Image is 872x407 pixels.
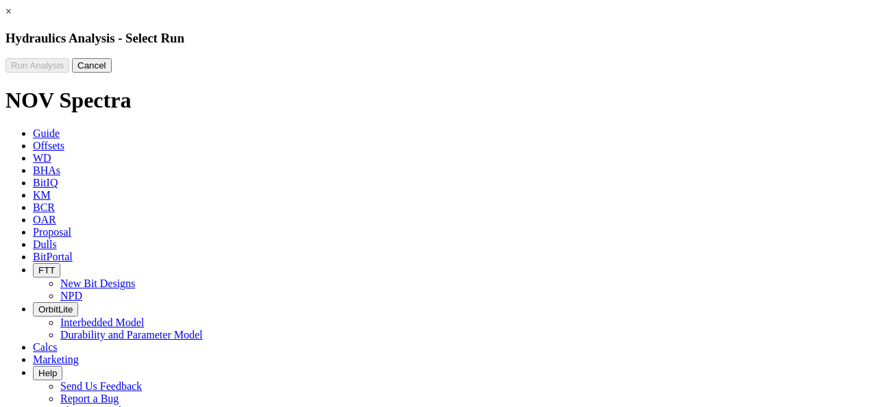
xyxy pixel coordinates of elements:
a: × [5,5,12,17]
a: Report a Bug [60,393,119,404]
span: BitPortal [33,251,73,262]
span: BitIQ [33,177,58,188]
span: Proposal [33,226,71,238]
span: OAR [33,214,56,225]
a: Durability and Parameter Model [60,329,203,341]
span: BHAs [33,164,60,176]
span: Calcs [33,341,58,353]
h3: Hydraulics Analysis - Select Run [5,31,867,46]
span: Offsets [33,140,64,151]
a: Send Us Feedback [60,380,142,392]
h1: NOV Spectra [5,88,867,113]
span: OrbitLite [38,304,73,314]
span: BCR [33,201,55,213]
span: FTT [38,265,55,275]
span: WD [33,152,51,164]
span: Help [38,368,57,378]
a: Interbedded Model [60,317,144,328]
button: Cancel [72,58,112,73]
span: KM [33,189,51,201]
span: Guide [33,127,60,139]
button: Run Analysis [5,58,69,73]
a: New Bit Designs [60,277,135,289]
a: NPD [60,290,82,301]
span: Dulls [33,238,57,250]
span: Marketing [33,354,79,365]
